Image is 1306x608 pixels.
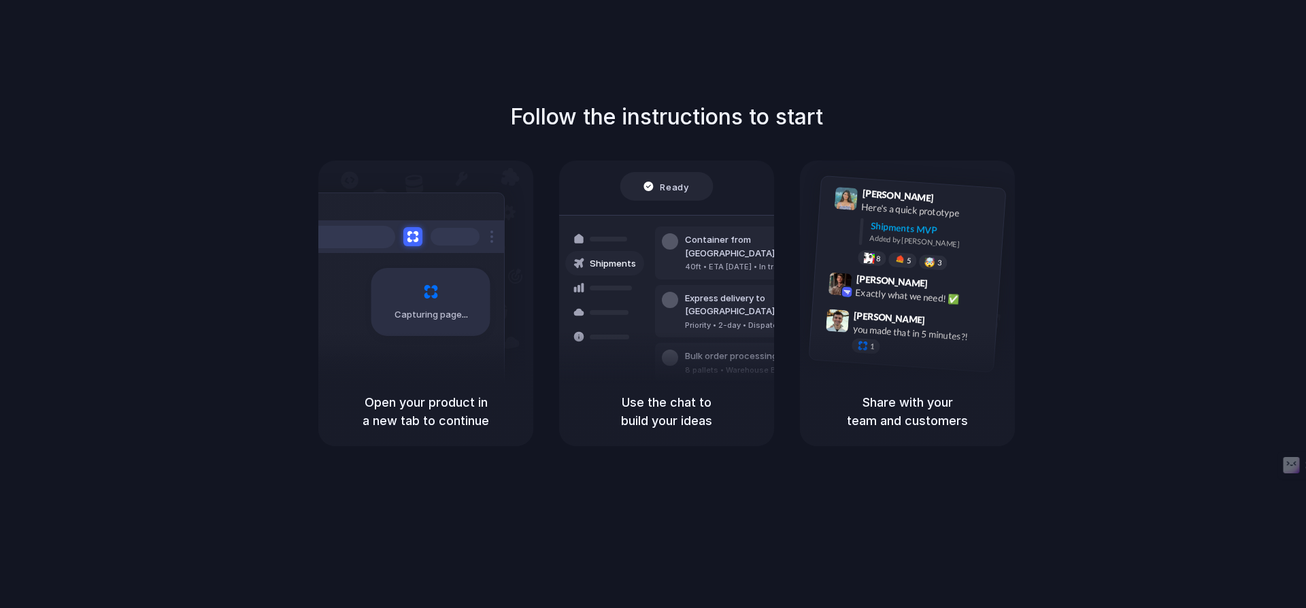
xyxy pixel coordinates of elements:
span: 9:41 AM [938,192,966,209]
div: Exactly what we need! ✅ [855,286,991,309]
div: you made that in 5 minutes?! [852,322,988,345]
span: 5 [907,257,911,265]
h5: Share with your team and customers [816,393,999,430]
div: Priority • 2-day • Dispatched [685,320,832,331]
div: Added by [PERSON_NAME] [869,233,994,252]
div: 🤯 [924,257,936,267]
h1: Follow the instructions to start [510,101,823,133]
div: 8 pallets • Warehouse B • Packed [685,365,811,376]
span: [PERSON_NAME] [862,186,934,205]
div: 40ft • ETA [DATE] • In transit [685,261,832,273]
span: 9:42 AM [932,278,960,294]
span: [PERSON_NAME] [856,271,928,291]
span: Ready [660,180,689,193]
span: 9:47 AM [929,314,957,331]
div: Bulk order processing [685,350,811,363]
div: Express delivery to [GEOGRAPHIC_DATA] [685,292,832,318]
span: 8 [876,255,881,263]
div: Container from [GEOGRAPHIC_DATA] [685,233,832,260]
h5: Open your product in a new tab to continue [335,393,517,430]
span: Shipments [590,257,636,271]
div: Here's a quick prototype [861,200,997,223]
span: [PERSON_NAME] [854,308,926,328]
span: Capturing page [395,308,470,322]
div: Shipments MVP [870,219,996,241]
span: 1 [870,343,875,350]
span: 3 [937,259,942,267]
h5: Use the chat to build your ideas [575,393,758,430]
